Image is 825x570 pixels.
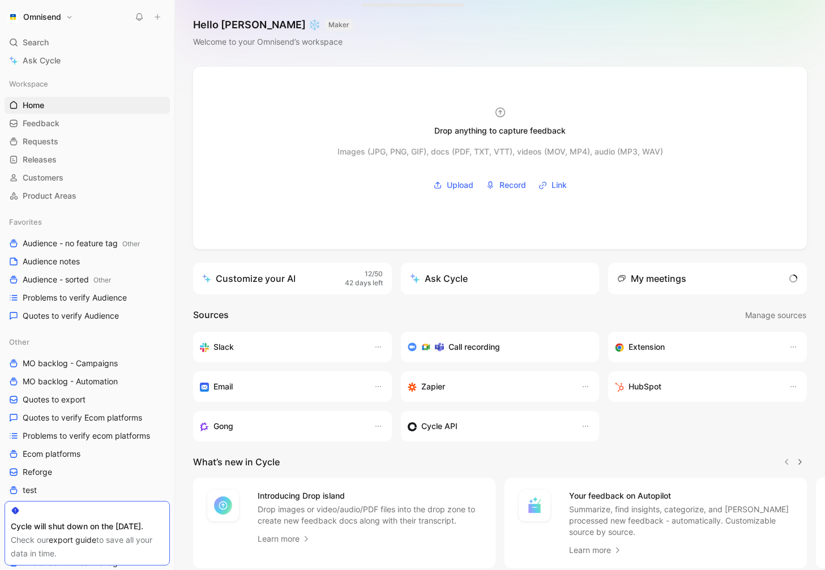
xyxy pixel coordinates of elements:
span: Search [23,36,49,49]
div: Drop anything to capture feedback [434,124,566,138]
button: Link [535,177,571,194]
div: Favorites [5,213,170,230]
a: Problems to verify Audience [5,289,170,306]
span: Quotes to verify Audience [23,310,119,322]
a: Ecom platforms [5,445,170,462]
span: Upload [447,178,473,192]
span: Other [93,276,111,284]
span: Other [122,239,140,248]
span: MO backlog - Automation [23,376,118,387]
a: Audience - no feature tagOther [5,235,170,252]
h3: Email [213,380,233,393]
a: MO backlog - Campaigns [5,355,170,372]
div: Customize your AI [202,272,296,285]
h3: Cycle API [421,419,458,433]
a: Learn more [569,543,622,557]
button: Upload [429,177,477,194]
span: Audience - sorted [23,274,111,286]
div: Forward emails to your feedback inbox [200,380,362,393]
h3: Gong [213,419,233,433]
div: Sync your customers, send feedback and get updates in Slack [200,340,362,354]
div: Capture feedback from your incoming calls [200,419,362,433]
h3: HubSpot [629,380,661,393]
button: OmnisendOmnisend [5,9,76,25]
h4: Introducing Drop island [258,489,482,503]
a: MO backlog - Automation [5,373,170,390]
div: Search [5,34,170,51]
h1: Hello [PERSON_NAME] ❄️ [193,18,353,32]
a: Ask Cycle [5,52,170,69]
a: Customize your AI12/5042 days left [193,263,392,294]
a: Quotes to verify Ecom platforms [5,409,170,426]
span: 12/50 [365,269,383,279]
a: Feedback [5,115,170,132]
h3: Zapier [421,380,445,393]
div: Capture feedback from thousands of sources with Zapier (survey results, recordings, sheets, etc). [408,380,570,393]
div: Capture feedback from anywhere on the web [615,340,777,354]
a: Quotes to export [5,391,170,408]
a: Audience - sortedOther [5,271,170,288]
span: 42 days left [345,278,383,288]
span: Favorites [9,216,42,228]
span: Home [23,100,44,111]
span: Feedback [23,118,59,129]
div: Record & transcribe meetings from Zoom, Meet & Teams. [408,340,584,354]
h4: Your feedback on Autopilot [569,489,793,503]
span: Manage sources [745,308,806,322]
span: Customers [23,172,63,183]
span: Releases [23,154,57,165]
a: Reforge [5,464,170,481]
div: Cycle will shut down on the [DATE]. [11,520,164,533]
a: Releases [5,151,170,168]
h3: Call recording [448,340,500,354]
span: Problems to verify Audience [23,292,127,303]
a: test [5,482,170,499]
div: My meetings [617,272,686,285]
a: Learn more [258,532,311,546]
span: Requests [23,136,58,147]
button: Manage sources [745,308,807,323]
span: Product Areas [23,190,76,202]
h2: Sources [193,308,229,323]
div: Workspace [5,75,170,92]
span: Link [552,178,567,192]
h2: What’s new in Cycle [193,455,280,469]
a: Home [5,97,170,114]
button: Ask Cycle [401,263,600,294]
span: Ask Cycle [23,54,61,67]
p: Drop images or video/audio/PDF files into the drop zone to create new feedback docs along with th... [258,504,482,526]
div: Check our to save all your data in time. [11,533,164,560]
a: Customers [5,169,170,186]
a: export guide [49,535,96,545]
div: Other [5,333,170,350]
span: Reforge [23,466,52,478]
div: Welcome to your Omnisend’s workspace [193,35,353,49]
p: Summarize, find insights, categorize, and [PERSON_NAME] processed new feedback - automatically. C... [569,504,793,538]
a: Audience notes [5,253,170,270]
div: Sync customers & send feedback from custom sources. Get inspired by our favorite use case [408,419,570,433]
span: MO backlog - Campaigns [23,358,118,369]
span: Record [499,178,526,192]
button: MAKER [325,19,353,31]
span: Other [9,336,29,348]
div: Images (JPG, PNG, GIF), docs (PDF, TXT, VTT), videos (MOV, MP4), audio (MP3, WAV) [337,145,663,158]
span: test [23,485,37,496]
span: Audience notes [23,256,80,267]
span: Ecom platforms [23,448,80,460]
a: Problems to verify ecom platforms [5,427,170,444]
h1: Omnisend [23,12,61,22]
span: Workspace [9,78,48,89]
a: Requests [5,133,170,150]
div: Ask Cycle [410,272,468,285]
a: Quotes to verify Audience [5,307,170,324]
span: Quotes to export [23,394,86,405]
a: Feedback tracking [5,500,170,517]
a: Product Areas [5,187,170,204]
h3: Extension [629,340,665,354]
img: Omnisend [7,11,19,23]
span: Problems to verify ecom platforms [23,430,150,442]
span: Audience - no feature tag [23,238,140,250]
button: Record [482,177,530,194]
h3: Slack [213,340,234,354]
span: Quotes to verify Ecom platforms [23,412,142,423]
